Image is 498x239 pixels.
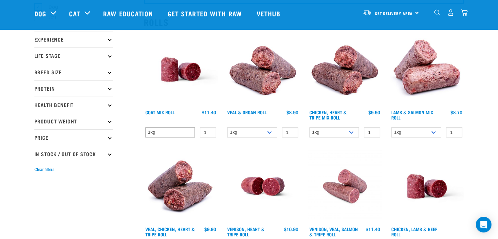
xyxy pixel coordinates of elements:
[34,31,113,47] p: Experience
[363,9,372,15] img: van-moving.png
[145,111,175,113] a: Goat Mix Roll
[34,64,113,80] p: Breed Size
[308,149,382,224] img: Venison Veal Salmon Tripe 1651
[34,146,113,162] p: In Stock / Out Of Stock
[390,32,464,107] img: 1261 Lamb Salmon Roll 01
[204,227,216,232] div: $9.90
[34,113,113,129] p: Product Weight
[284,227,298,232] div: $10.90
[227,111,267,113] a: Veal & Organ Roll
[144,149,218,224] img: 1263 Chicken Organ Roll 02
[227,228,265,235] a: Venison, Heart & Tripe Roll
[309,228,358,235] a: Venison, Veal, Salmon & Tripe Roll
[391,111,433,119] a: Lamb & Salmon Mix Roll
[250,0,289,27] a: Vethub
[161,0,250,27] a: Get started with Raw
[226,32,300,107] img: Veal Organ Mix Roll 01
[286,110,298,115] div: $8.90
[202,110,216,115] div: $11.40
[97,0,161,27] a: Raw Education
[226,149,300,224] img: Raw Essentials Venison Heart & Tripe Hypoallergenic Raw Pet Food Bulk Roll Unwrapped
[34,9,46,18] a: Dog
[364,127,380,138] input: 1
[144,32,218,107] img: Raw Essentials Chicken Lamb Beef Bulk Minced Raw Dog Food Roll Unwrapped
[390,149,464,224] img: Raw Essentials Chicken Lamb Beef Bulk Minced Raw Dog Food Roll Unwrapped
[34,129,113,146] p: Price
[34,167,54,173] button: Clear filters
[447,9,454,16] img: user.png
[366,227,380,232] div: $11.40
[451,110,462,115] div: $8.70
[34,97,113,113] p: Health Benefit
[145,228,195,235] a: Veal, Chicken, Heart & Tripe Roll
[34,80,113,97] p: Protein
[446,127,462,138] input: 1
[375,12,413,14] span: Set Delivery Area
[461,9,468,16] img: home-icon@2x.png
[34,47,113,64] p: Life Stage
[308,32,382,107] img: Chicken Heart Tripe Roll 01
[391,228,437,235] a: Chicken, Lamb & Beef Roll
[476,217,491,232] div: Open Intercom Messenger
[200,127,216,138] input: 1
[368,110,380,115] div: $9.90
[309,111,347,119] a: Chicken, Heart & Tripe Mix Roll
[282,127,298,138] input: 1
[434,9,440,16] img: home-icon-1@2x.png
[69,9,80,18] a: Cat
